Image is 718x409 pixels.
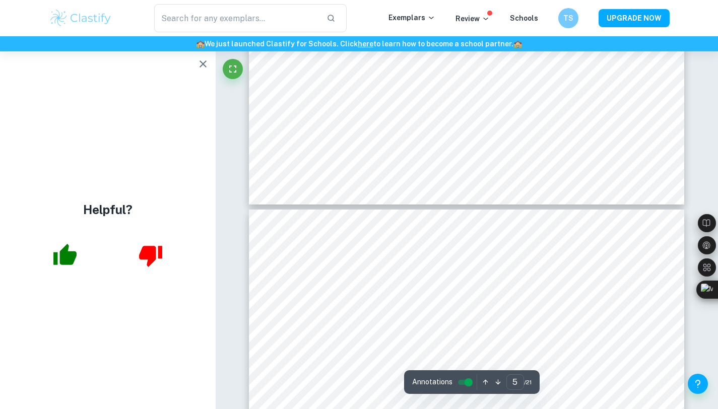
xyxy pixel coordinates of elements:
[562,13,574,24] h6: TS
[388,12,435,23] p: Exemplars
[196,40,205,48] span: 🏫
[223,59,243,79] button: Fullscreen
[83,200,133,219] h4: Helpful?
[412,377,452,387] span: Annotations
[513,40,522,48] span: 🏫
[154,4,319,32] input: Search for any exemplars...
[2,38,716,49] h6: We just launched Clastify for Schools. Click to learn how to become a school partner.
[558,8,578,28] button: TS
[455,13,490,24] p: Review
[49,8,113,28] img: Clastify logo
[688,374,708,394] button: Help and Feedback
[358,40,373,48] a: here
[599,9,670,27] button: UPGRADE NOW
[510,14,538,22] a: Schools
[524,378,532,387] span: / 21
